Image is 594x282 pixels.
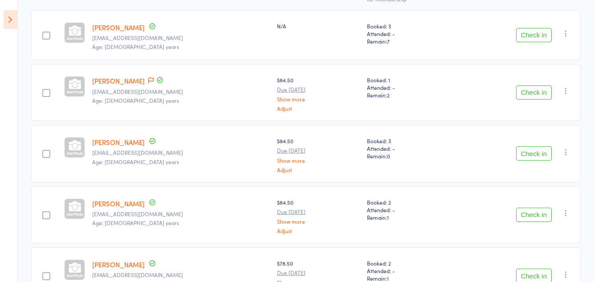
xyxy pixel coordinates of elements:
[92,211,270,217] small: pnhlovell@bigpond.com
[516,85,552,100] button: Check in
[367,259,448,267] span: Booked: 2
[367,84,448,91] span: Attended: -
[367,91,448,99] span: Remain:
[92,219,179,226] span: Age: [DEMOGRAPHIC_DATA] years
[277,228,360,234] a: Adjust
[367,198,448,206] span: Booked: 2
[516,208,552,222] button: Check in
[367,206,448,214] span: Attended: -
[367,145,448,152] span: Attended: -
[92,272,270,278] small: dereknielsen2@icloud.com
[367,152,448,160] span: Remain:
[277,157,360,163] a: Show more
[367,22,448,30] span: Booked: 3
[92,23,145,32] a: [PERSON_NAME]
[277,22,360,30] div: N/A
[92,43,179,50] span: Age: [DEMOGRAPHIC_DATA] years
[367,214,448,221] span: Remain:
[277,76,360,111] div: $84.50
[277,147,360,153] small: Due [DATE]
[367,30,448,37] span: Attended: -
[92,149,270,156] small: adieandlew@gmail.com
[367,76,448,84] span: Booked: 1
[277,218,360,224] a: Show more
[277,105,360,111] a: Adjust
[92,158,179,165] span: Age: [DEMOGRAPHIC_DATA] years
[387,91,390,99] span: 2
[92,97,179,104] span: Age: [DEMOGRAPHIC_DATA] years
[367,274,448,282] span: Remain:
[92,260,145,269] a: [PERSON_NAME]
[367,37,448,45] span: Remain:
[277,209,360,215] small: Due [DATE]
[277,167,360,173] a: Adjust
[92,137,145,147] a: [PERSON_NAME]
[367,267,448,274] span: Attended: -
[92,35,270,41] small: libbya@bigpond.net.au
[387,37,390,45] span: 7
[516,146,552,161] button: Check in
[92,89,270,95] small: geoffhunter@hotmail.com
[277,86,360,93] small: Due [DATE]
[277,270,360,276] small: Due [DATE]
[277,198,360,234] div: $84.50
[92,76,145,85] a: [PERSON_NAME]
[277,96,360,102] a: Show more
[387,152,390,160] span: 0
[387,214,389,221] span: 1
[387,274,389,282] span: 1
[367,137,448,145] span: Booked: 3
[516,28,552,42] button: Check in
[92,199,145,208] a: [PERSON_NAME]
[277,137,360,172] div: $84.50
